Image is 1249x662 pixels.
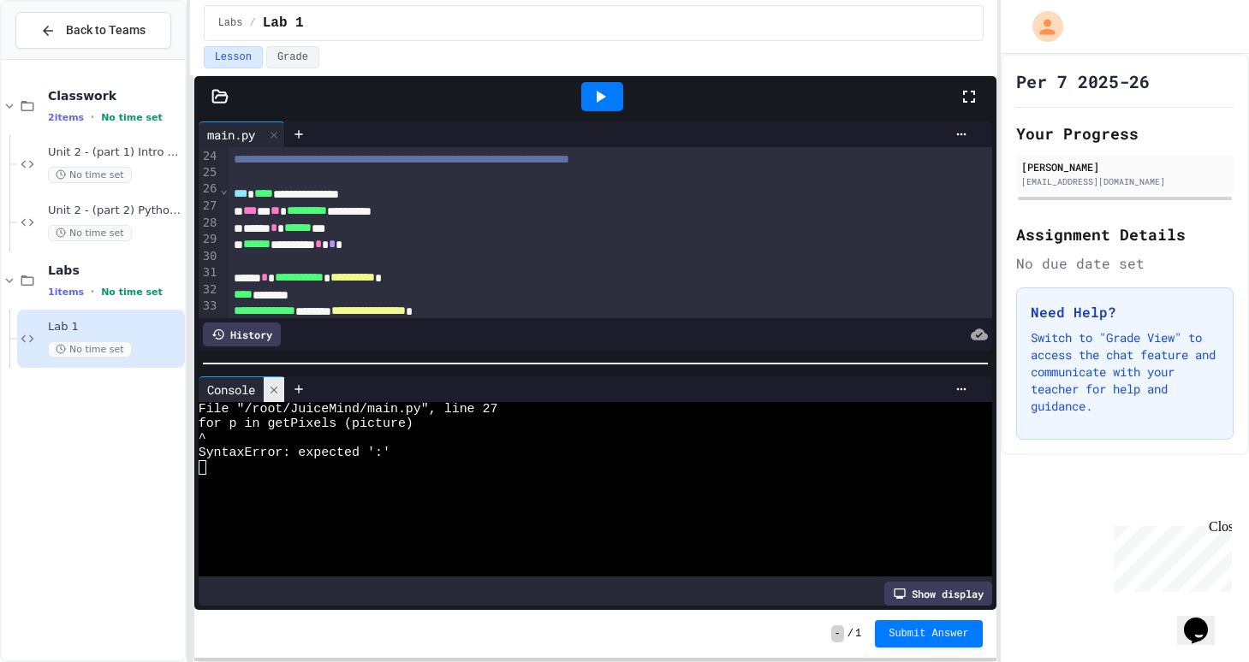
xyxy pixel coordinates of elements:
[1014,7,1068,46] div: My Account
[884,582,992,606] div: Show display
[199,431,206,446] span: ^
[101,287,163,298] span: No time set
[249,16,255,30] span: /
[48,88,181,103] span: Classwork
[48,204,181,218] span: Unit 2 - (part 2) Python Practice
[199,126,264,144] div: main.py
[875,620,983,647] button: Submit Answer
[1021,159,1228,174] div: [PERSON_NAME]
[48,287,84,298] span: 1 items
[266,46,319,68] button: Grade
[199,248,220,264] div: 30
[48,167,132,183] span: No time set
[1016,253,1234,274] div: No due date set
[66,21,146,39] span: Back to Teams
[199,180,220,198] div: 26
[199,417,413,431] span: for p in getPixels (picture)
[199,121,285,147] div: main.py
[1021,175,1228,188] div: [EMAIL_ADDRESS][DOMAIN_NAME]
[91,110,94,124] span: •
[48,341,132,358] span: No time set
[1031,329,1219,415] p: Switch to "Grade View" to access the chat feature and communicate with your teacher for help and ...
[48,145,181,160] span: Unit 2 - (part 1) Intro to Python
[203,322,281,346] div: History
[91,285,94,298] span: •
[199,376,285,402] div: Console
[831,625,844,642] span: -
[48,225,132,241] span: No time set
[889,627,969,641] span: Submit Answer
[1016,121,1234,145] h2: Your Progress
[1016,69,1150,93] h1: Per 7 2025-26
[48,263,181,278] span: Labs
[199,446,390,460] span: SyntaxError: expected ':'
[855,627,861,641] span: 1
[1031,302,1219,322] h3: Need Help?
[199,198,220,215] div: 27
[101,112,163,123] span: No time set
[199,231,220,248] div: 29
[1177,594,1232,645] iframe: chat widget
[263,13,304,33] span: Lab 1
[48,320,181,334] span: Lab 1
[199,381,264,399] div: Console
[199,402,498,417] span: File "/root/JuiceMind/main.py", line 27
[220,182,229,196] span: Fold line
[199,215,220,232] div: 28
[1016,222,1234,246] h2: Assignment Details
[848,627,853,641] span: /
[199,164,220,180] div: 25
[1107,519,1232,592] iframe: chat widget
[218,16,243,30] span: Labs
[7,7,118,109] div: Chat with us now!Close
[15,12,171,49] button: Back to Teams
[48,112,84,123] span: 2 items
[199,148,220,165] div: 24
[199,298,220,315] div: 33
[204,46,263,68] button: Lesson
[199,281,220,298] div: 32
[199,264,220,281] div: 31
